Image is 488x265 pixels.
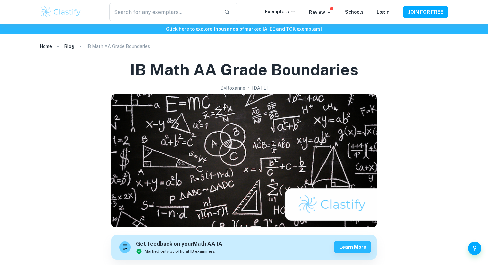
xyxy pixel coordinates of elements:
[220,84,245,92] h2: By Roxanne
[468,242,481,255] button: Help and Feedback
[86,43,150,50] p: IB Math AA Grade Boundaries
[1,25,487,33] h6: Click here to explore thousands of marked IA, EE and TOK exemplars !
[40,42,52,51] a: Home
[111,94,377,227] img: IB Math AA Grade Boundaries cover image
[248,84,250,92] p: •
[130,59,358,80] h1: IB Math AA Grade Boundaries
[309,9,332,16] p: Review
[111,235,377,260] a: Get feedback on yourMath AA IAMarked only by official IB examinersLearn more
[377,9,390,15] a: Login
[40,5,82,19] img: Clastify logo
[136,240,222,248] h6: Get feedback on your Math AA IA
[252,84,268,92] h2: [DATE]
[109,3,219,21] input: Search for any exemplars...
[145,248,215,254] span: Marked only by official IB examiners
[265,8,296,15] p: Exemplars
[403,6,448,18] button: JOIN FOR FREE
[345,9,364,15] a: Schools
[64,42,74,51] a: Blog
[334,241,371,253] button: Learn more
